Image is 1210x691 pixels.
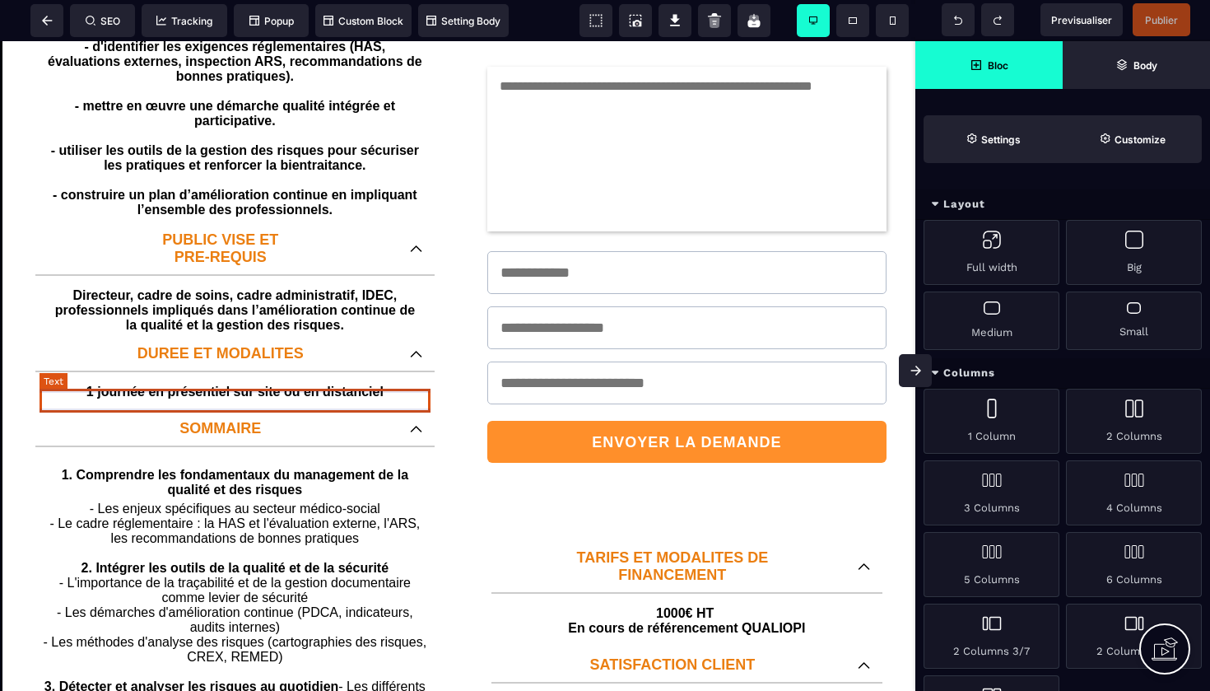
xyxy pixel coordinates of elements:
[924,220,1059,285] div: Full width
[1063,115,1202,163] span: Open Style Manager
[1066,460,1202,525] div: 4 Columns
[1066,604,1202,669] div: 2 Columns 7/3
[44,638,338,652] b: 3. Détecter et analyser les risques au quotidien
[504,508,841,543] p: TARIFS ET MODALITES DE FINANCEMENT
[619,4,652,37] span: Screenshot
[924,389,1059,454] div: 1 Column
[915,358,1210,389] div: Columns
[924,115,1063,163] span: Settings
[1051,14,1112,26] span: Previsualiser
[1066,532,1202,597] div: 6 Columns
[81,520,389,534] b: 2. Intégrer les outils de la qualité et de la sécurité
[915,189,1210,220] div: Layout
[62,427,408,455] b: 1. Comprendre les fondamentaux du management de la qualité et des risques
[1115,133,1166,146] strong: Customize
[1066,220,1202,285] div: Big
[915,41,1063,89] span: Open Blocks
[924,604,1059,669] div: 2 Columns 3/7
[323,15,403,27] span: Custom Block
[48,190,393,225] p: PUBLIC VISE ET PRE-REQUIS
[981,133,1021,146] strong: Settings
[1145,14,1178,26] span: Publier
[1063,41,1210,89] span: Open Layer Manager
[48,243,422,296] text: Directeur, cadre de soins, cadre administratif, IDEC, professionnels impliqués dans l’amélioratio...
[48,304,393,321] p: DUREE ET MODALITES
[1066,292,1202,350] div: Small
[44,535,430,623] span: - L'importance de la traçabilité et de la gestion documentaire comme levier de sécurité - Les dém...
[491,561,882,599] text: 1000€ HT En cours de référencement QUALIOPI
[1133,59,1157,72] strong: Body
[249,15,294,27] span: Popup
[924,532,1059,597] div: 5 Columns
[49,460,423,504] span: - Les enjeux spécifiques au secteur médico-social - Le cadre réglementaire : la HAS et l'évaluati...
[156,15,212,27] span: Tracking
[487,380,887,422] button: ENVOYER LA DEMANDE
[86,15,120,27] span: SEO
[1066,389,1202,454] div: 2 Columns
[504,615,841,633] p: SATISFACTION CLIENT
[579,4,612,37] span: View components
[924,460,1059,525] div: 3 Columns
[924,292,1059,350] div: Medium
[988,59,1008,72] strong: Bloc
[40,339,430,362] text: 1 journée en présentiel sur site ou en distanciel
[1040,3,1123,36] span: Preview
[48,379,393,396] p: SOMMAIRE
[426,15,500,27] span: Setting Body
